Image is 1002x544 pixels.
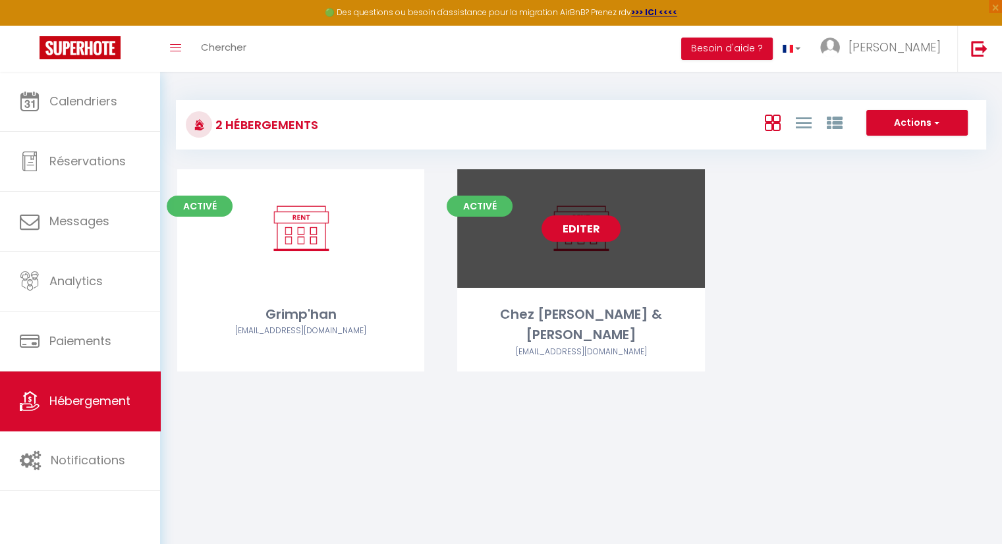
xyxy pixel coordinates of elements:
[542,215,621,242] a: Editer
[810,26,957,72] a: ... [PERSON_NAME]
[457,346,704,358] div: Airbnb
[826,111,842,133] a: Vue par Groupe
[167,196,233,217] span: Activé
[457,304,704,346] div: Chez [PERSON_NAME] & [PERSON_NAME]
[795,111,811,133] a: Vue en Liste
[40,36,121,59] img: Super Booking
[631,7,677,18] a: >>> ICI <<<<
[764,111,780,133] a: Vue en Box
[49,213,109,229] span: Messages
[49,93,117,109] span: Calendriers
[820,38,840,57] img: ...
[49,153,126,169] span: Réservations
[49,273,103,289] span: Analytics
[971,40,988,57] img: logout
[49,333,111,349] span: Paiements
[681,38,773,60] button: Besoin d'aide ?
[191,26,256,72] a: Chercher
[212,110,318,140] h3: 2 Hébergements
[447,196,513,217] span: Activé
[866,110,968,136] button: Actions
[177,304,424,325] div: Grimp'han
[849,39,941,55] span: [PERSON_NAME]
[201,40,246,54] span: Chercher
[51,452,125,468] span: Notifications
[49,393,130,409] span: Hébergement
[177,325,424,337] div: Airbnb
